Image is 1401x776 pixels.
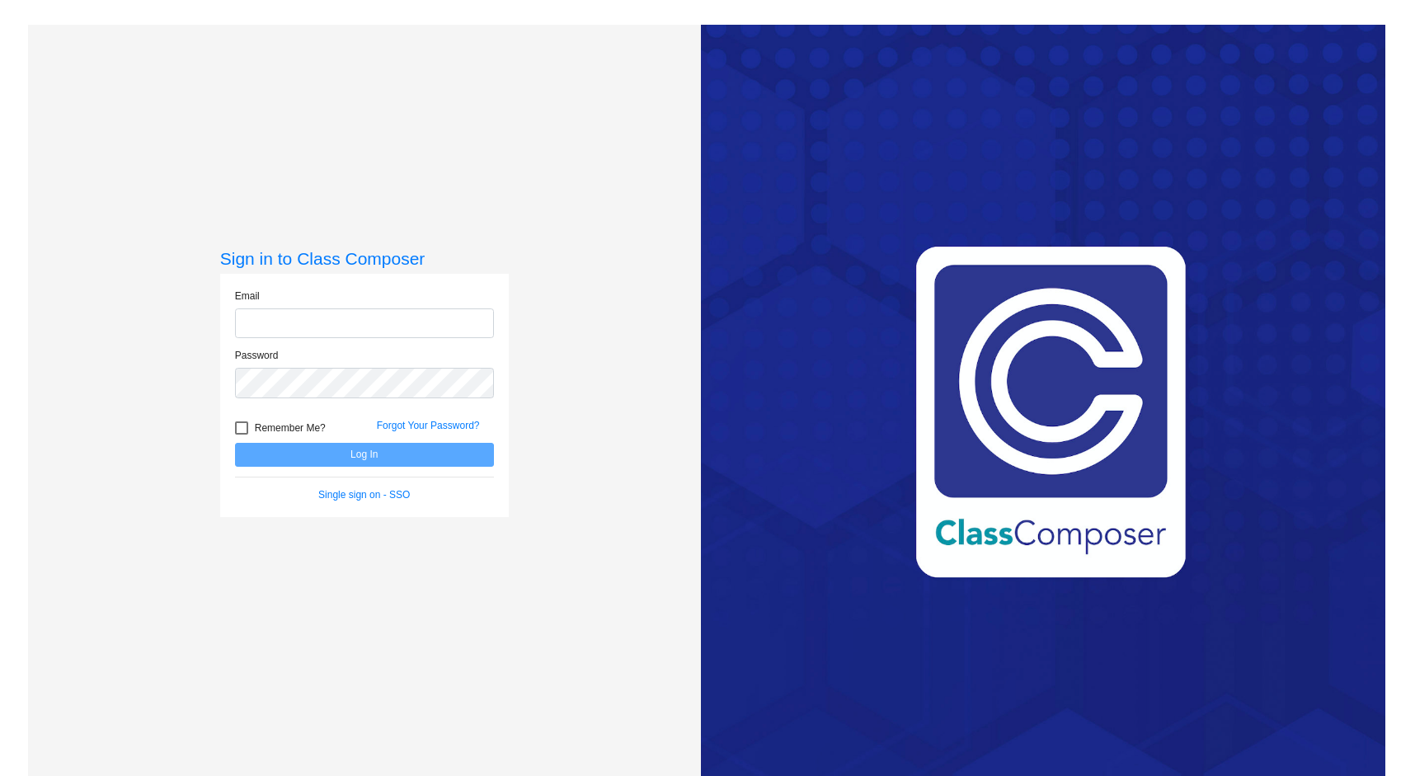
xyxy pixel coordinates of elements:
span: Remember Me? [255,418,326,438]
a: Single sign on - SSO [318,489,410,501]
h3: Sign in to Class Composer [220,248,509,269]
a: Forgot Your Password? [377,420,480,431]
button: Log In [235,443,494,467]
label: Email [235,289,260,303]
label: Password [235,348,279,363]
